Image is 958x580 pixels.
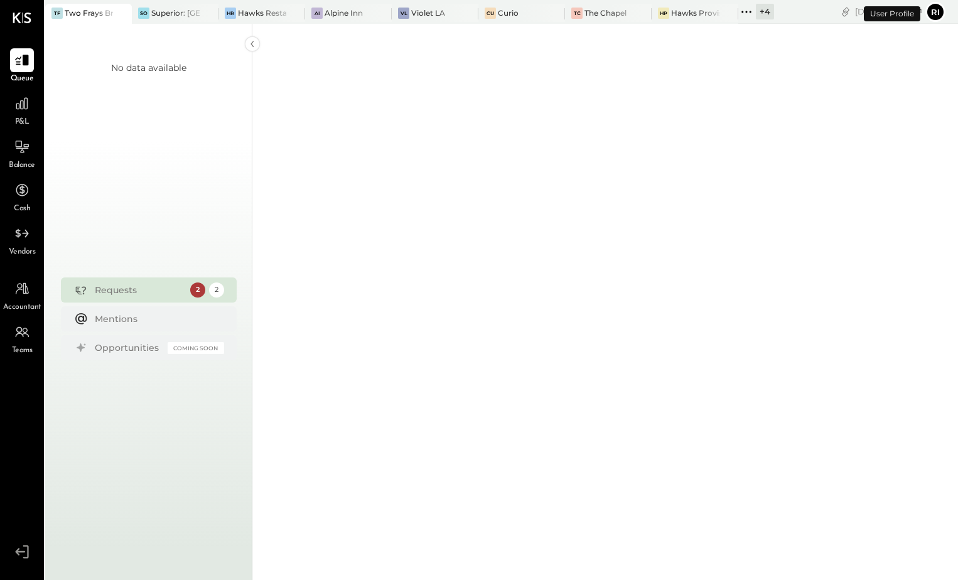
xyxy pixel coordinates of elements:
div: Curio [498,8,519,18]
div: 2 [190,282,205,298]
span: Balance [9,160,35,171]
span: P&L [15,117,30,128]
a: Vendors [1,222,43,258]
div: Cu [485,8,496,19]
span: Queue [11,73,34,85]
a: Cash [1,178,43,215]
div: 2 [209,282,224,298]
span: Accountant [3,302,41,313]
div: Opportunities [95,341,161,354]
div: Superior: [GEOGRAPHIC_DATA] [151,8,200,18]
div: User Profile [864,6,920,21]
div: copy link [839,5,852,18]
div: SO [138,8,149,19]
div: TC [571,8,583,19]
span: Cash [14,203,30,215]
button: Ri [925,2,945,22]
div: + 4 [756,4,774,19]
a: Accountant [1,277,43,313]
div: Hawks Provisions & Public House [671,8,719,18]
span: Teams [12,345,33,357]
a: Teams [1,320,43,357]
div: Hawks Restaurant [238,8,286,18]
div: No data available [111,62,186,74]
span: Vendors [9,247,36,258]
div: VL [398,8,409,19]
div: Mentions [95,313,218,325]
a: Balance [1,135,43,171]
div: HR [225,8,236,19]
a: Queue [1,48,43,85]
div: Violet LA [411,8,445,18]
div: Two Frays Brewery [65,8,113,18]
div: Requests [95,284,184,296]
div: The Chapel [584,8,627,18]
div: AI [311,8,323,19]
div: Coming Soon [168,342,224,354]
div: [DATE] [855,6,922,18]
a: P&L [1,92,43,128]
div: TF [51,8,63,19]
div: Alpine Inn [325,8,363,18]
div: HP [658,8,669,19]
